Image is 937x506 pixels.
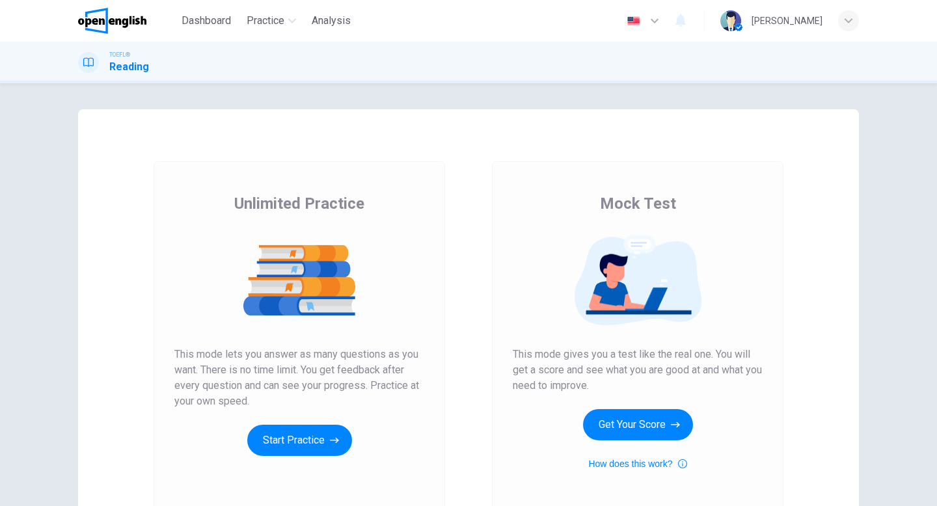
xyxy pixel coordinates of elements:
[720,10,741,31] img: Profile picture
[234,193,364,214] span: Unlimited Practice
[247,13,284,29] span: Practice
[109,59,149,75] h1: Reading
[583,409,693,440] button: Get Your Score
[176,9,236,33] button: Dashboard
[174,347,424,409] span: This mode lets you answer as many questions as you want. There is no time limit. You get feedback...
[247,425,352,456] button: Start Practice
[588,456,686,472] button: How does this work?
[109,50,130,59] span: TOEFL®
[625,16,642,26] img: en
[312,13,351,29] span: Analysis
[513,347,763,393] span: This mode gives you a test like the real one. You will get a score and see what you are good at a...
[752,13,822,29] div: [PERSON_NAME]
[306,9,356,33] button: Analysis
[78,8,146,34] img: OpenEnglish logo
[600,193,676,214] span: Mock Test
[78,8,176,34] a: OpenEnglish logo
[241,9,301,33] button: Practice
[182,13,231,29] span: Dashboard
